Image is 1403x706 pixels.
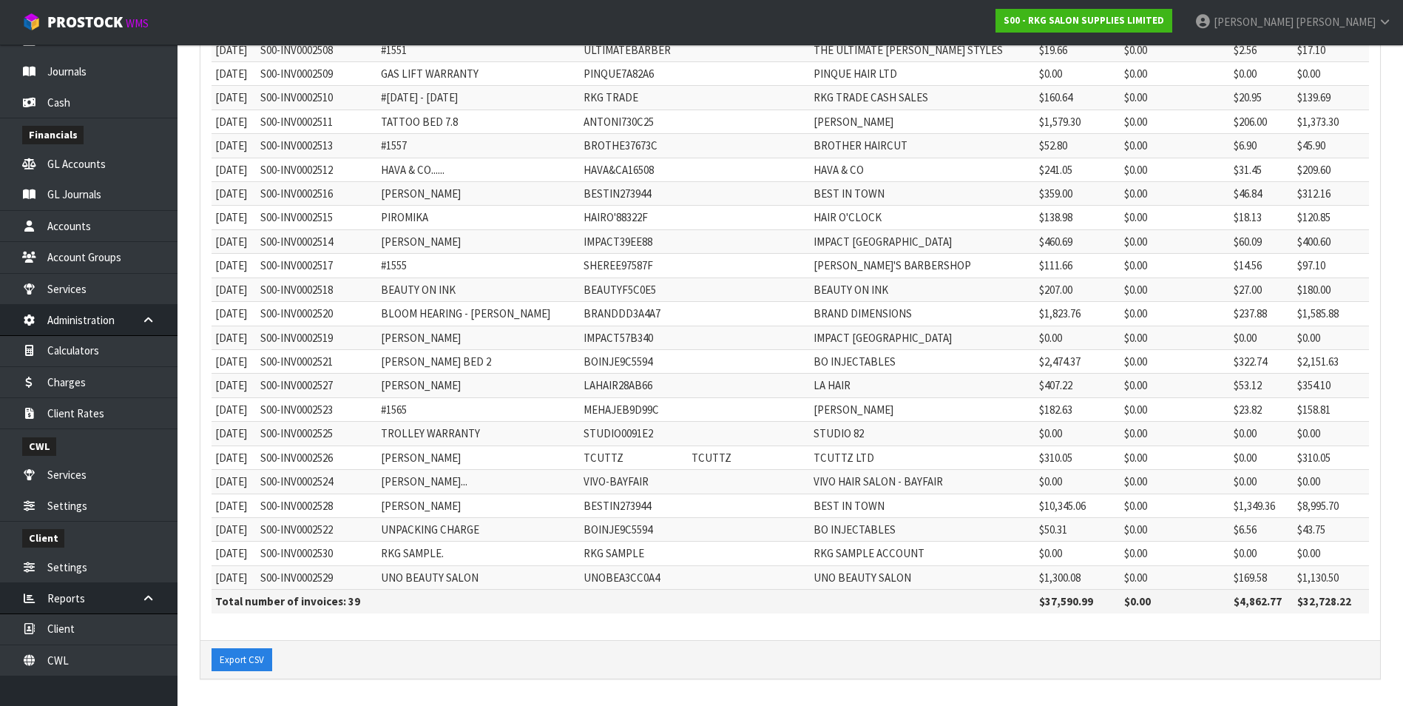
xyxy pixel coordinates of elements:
[1120,470,1230,494] td: $0.00
[1124,594,1151,608] strong: $0.00
[1120,446,1230,469] td: $0.00
[1120,182,1230,206] td: $0.00
[212,182,257,206] td: [DATE]
[377,494,580,517] td: [PERSON_NAME]
[580,86,689,110] td: RKG TRADE
[580,517,689,541] td: BOINJE9C5594
[377,61,580,85] td: GAS LIFT WARRANTY
[810,110,1035,133] td: [PERSON_NAME]
[377,374,580,397] td: [PERSON_NAME]
[580,182,689,206] td: BESTIN273944
[1294,86,1369,110] td: $139.69
[1004,14,1164,27] strong: S00 - RKG SALON SUPPLIES LIMITED
[257,134,377,158] td: S00-INV0002513
[1035,302,1120,326] td: $1,823.76
[257,565,377,589] td: S00-INV0002529
[212,349,257,373] td: [DATE]
[257,446,377,469] td: S00-INV0002526
[810,254,1035,278] td: [PERSON_NAME]'S BARBERSHOP
[257,206,377,229] td: S00-INV0002515
[1294,494,1369,517] td: $8,995.70
[377,326,580,349] td: [PERSON_NAME]
[1035,278,1120,301] td: $207.00
[1230,470,1294,494] td: $0.00
[257,302,377,326] td: S00-INV0002520
[377,422,580,446] td: TROLLEY WARRANTY
[810,422,1035,446] td: STUDIO 82
[810,134,1035,158] td: BROTHER HAIRCUT
[1230,158,1294,181] td: $31.45
[1035,229,1120,253] td: $460.69
[1230,326,1294,349] td: $0.00
[1296,15,1376,29] span: [PERSON_NAME]
[212,158,257,181] td: [DATE]
[1294,470,1369,494] td: $0.00
[580,494,689,517] td: BESTIN273944
[1294,254,1369,278] td: $97.10
[810,61,1035,85] td: PINQUE HAIR LTD
[377,182,580,206] td: [PERSON_NAME]
[1035,494,1120,517] td: $10,345.06
[1120,158,1230,181] td: $0.00
[1294,565,1369,589] td: $1,130.50
[1294,206,1369,229] td: $120.85
[1230,542,1294,565] td: $0.00
[1035,422,1120,446] td: $0.00
[212,254,257,278] td: [DATE]
[580,470,689,494] td: VIVO-BAYFAIR
[1294,517,1369,541] td: $43.75
[1035,61,1120,85] td: $0.00
[377,229,580,253] td: [PERSON_NAME]
[1230,494,1294,517] td: $1,349.36
[377,278,580,301] td: BEAUTY ON INK
[1230,302,1294,326] td: $237.88
[212,648,272,672] button: Export CSV
[377,158,580,181] td: HAVA & CO......
[580,422,689,446] td: STUDIO0091E2
[257,397,377,421] td: S00-INV0002523
[1230,61,1294,85] td: $0.00
[257,422,377,446] td: S00-INV0002525
[257,494,377,517] td: S00-INV0002528
[1294,542,1369,565] td: $0.00
[257,229,377,253] td: S00-INV0002514
[580,446,689,469] td: TCUTTZ
[1120,134,1230,158] td: $0.00
[377,302,580,326] td: BLOOM HEARING - [PERSON_NAME]
[212,494,257,517] td: [DATE]
[1294,229,1369,253] td: $400.60
[1294,446,1369,469] td: $310.05
[377,565,580,589] td: UNO BEAUTY SALON
[212,542,257,565] td: [DATE]
[1297,594,1351,608] strong: $32,728.22
[377,470,580,494] td: [PERSON_NAME]...
[580,61,689,85] td: PINQUE7A82A6
[1035,326,1120,349] td: $0.00
[212,110,257,133] td: [DATE]
[1294,349,1369,373] td: $2,151.63
[580,254,689,278] td: SHEREE97587F
[257,278,377,301] td: S00-INV0002518
[1035,38,1120,61] td: $19.66
[212,38,257,61] td: [DATE]
[1234,594,1282,608] strong: $4,862.77
[1120,254,1230,278] td: $0.00
[212,374,257,397] td: [DATE]
[1230,206,1294,229] td: $18.13
[257,61,377,85] td: S00-INV0002509
[810,470,1035,494] td: VIVO HAIR SALON - BAYFAIR
[1120,229,1230,253] td: $0.00
[22,529,64,548] span: Client
[1035,470,1120,494] td: $0.00
[1230,110,1294,133] td: $206.00
[1035,565,1120,589] td: $1,300.08
[257,374,377,397] td: S00-INV0002527
[580,278,689,301] td: BEAUTYF5C0E5
[1035,86,1120,110] td: $160.64
[257,38,377,61] td: S00-INV0002508
[1230,278,1294,301] td: $27.00
[212,86,257,110] td: [DATE]
[1230,38,1294,61] td: $2.56
[22,437,56,456] span: CWL
[580,397,689,421] td: MEHAJEB9D99C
